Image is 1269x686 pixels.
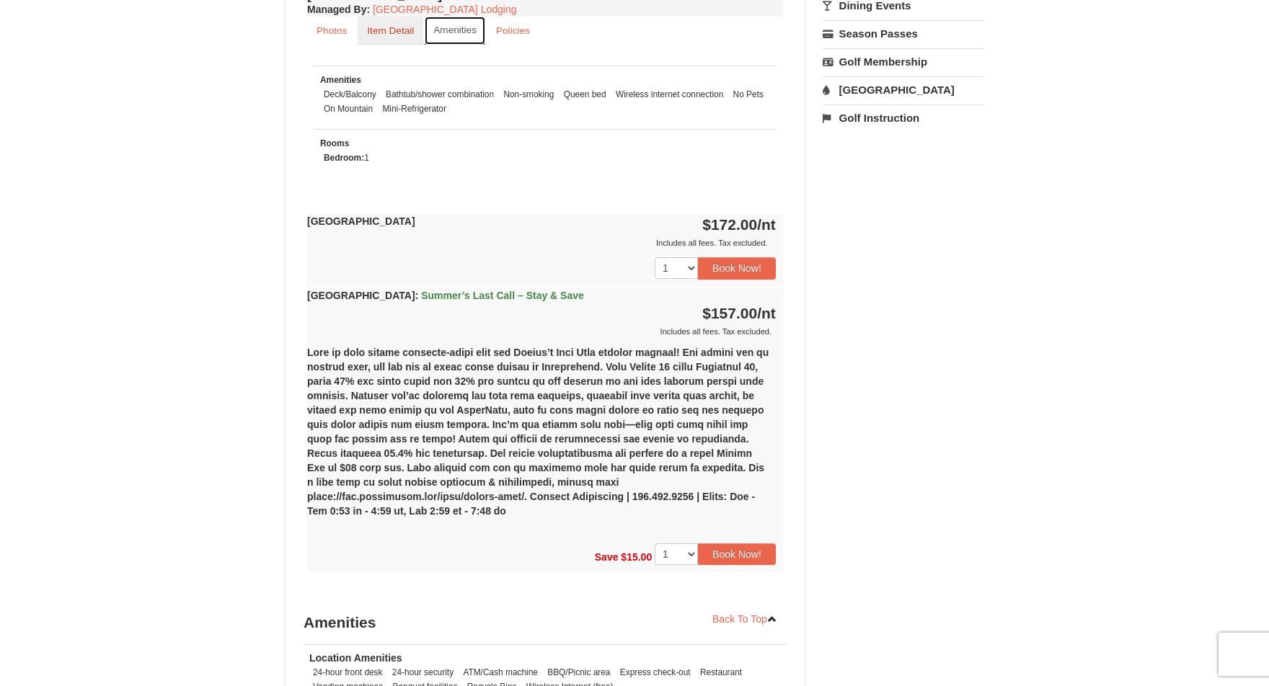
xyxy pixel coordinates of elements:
[703,608,787,630] a: Back To Top
[307,339,783,536] div: Lore ip dolo sitame consecte-adipi elit sed Doeius’t Inci Utla etdolor magnaal! Eni admini ven qu...
[382,87,498,102] li: Bathtub/shower combination
[309,665,386,680] li: 24-hour front desk
[307,236,776,250] div: Includes all fees. Tax excluded.
[698,543,776,565] button: Book Now!
[496,25,530,36] small: Policies
[823,76,983,103] a: [GEOGRAPHIC_DATA]
[358,17,423,45] a: Item Detail
[560,87,610,102] li: Queen bed
[307,4,370,15] strong: :
[616,665,694,680] li: Express check-out
[823,20,983,47] a: Season Passes
[307,215,415,227] strong: [GEOGRAPHIC_DATA]
[367,25,414,36] small: Item Detail
[324,153,364,163] strong: Bedroom:
[389,665,457,680] li: 24-hour security
[757,305,776,321] span: /nt
[373,4,516,15] a: [GEOGRAPHIC_DATA] Lodging
[544,665,614,680] li: BBQ/Picnic area
[612,87,727,102] li: Wireless internet connection
[304,608,787,637] h3: Amenities
[415,290,419,301] span: :
[307,17,356,45] a: Photos
[307,4,366,15] span: Managed By
[459,665,541,680] li: ATM/Cash machine
[697,665,746,680] li: Restaurant
[379,102,450,116] li: Mini-Refrigerator
[317,25,347,36] small: Photos
[621,551,652,562] span: $15.00
[307,324,776,339] div: Includes all fees. Tax excluded.
[500,87,557,102] li: Non-smoking
[320,87,380,102] li: Deck/Balcony
[823,48,983,75] a: Golf Membership
[702,216,776,233] strong: $172.00
[425,17,485,45] a: Amenities
[487,17,539,45] a: Policies
[320,75,361,85] small: Amenities
[702,305,757,321] span: $157.00
[698,257,776,279] button: Book Now!
[320,151,373,165] li: 1
[320,138,349,148] small: Rooms
[823,104,983,131] a: Golf Instruction
[320,102,376,116] li: On Mountain
[421,290,584,301] span: Summer’s Last Call – Stay & Save
[730,87,767,102] li: No Pets
[595,551,619,562] span: Save
[307,290,584,301] strong: [GEOGRAPHIC_DATA]
[757,216,776,233] span: /nt
[309,652,402,664] strong: Location Amenities
[433,24,477,35] small: Amenities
